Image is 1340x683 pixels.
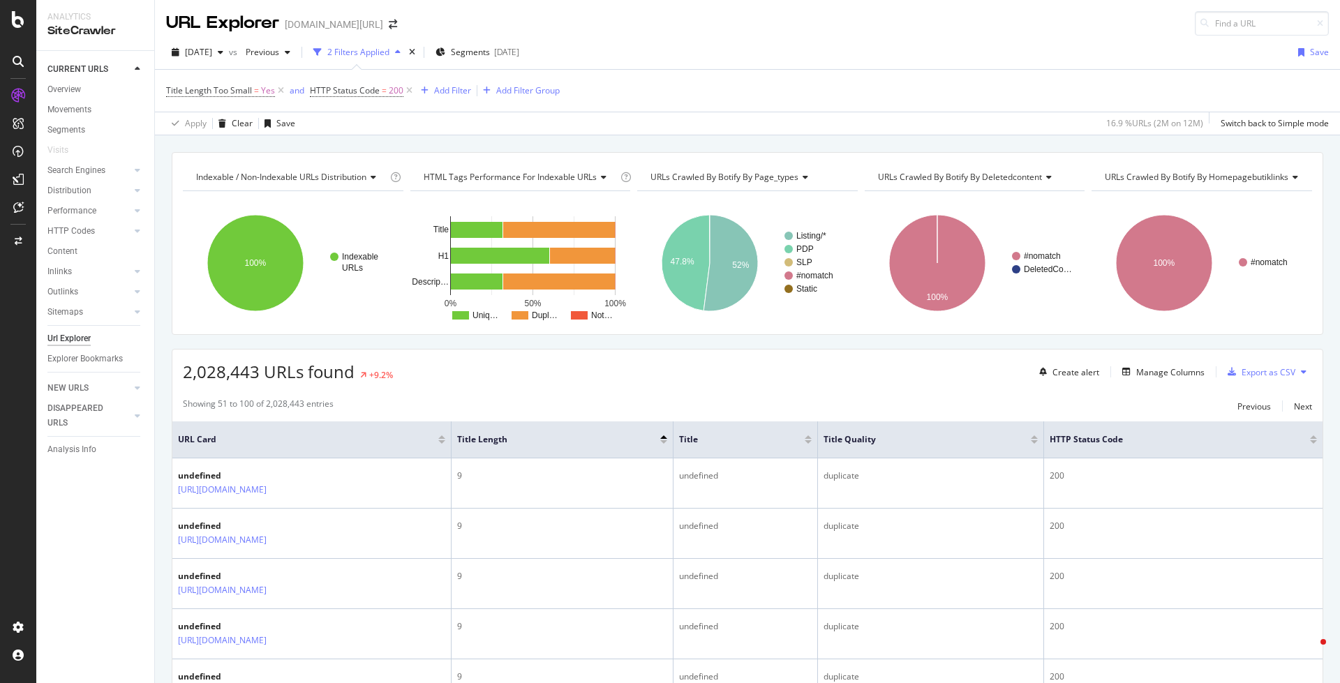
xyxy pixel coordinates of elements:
[796,231,826,241] text: Listing/*
[310,84,380,96] span: HTTP Status Code
[290,84,304,96] div: and
[47,103,144,117] a: Movements
[679,620,812,633] div: undefined
[178,583,267,597] a: [URL][DOMAIN_NAME]
[1050,620,1317,633] div: 200
[1024,251,1061,261] text: #nomatch
[47,401,118,430] div: DISAPPEARED URLS
[261,81,275,100] span: Yes
[604,299,626,308] text: 100%
[444,299,456,308] text: 0%
[178,633,267,647] a: [URL][DOMAIN_NAME]
[494,46,519,58] div: [DATE]
[1222,361,1295,383] button: Export as CSV
[47,183,131,198] a: Distribution
[259,112,295,135] button: Save
[650,171,798,183] span: URLs Crawled By Botify By page_types
[47,224,131,239] a: HTTP Codes
[342,263,363,273] text: URLs
[1092,202,1312,324] div: A chart.
[1293,41,1329,63] button: Save
[185,46,212,58] span: 2025 Aug. 15th
[421,166,618,188] h4: HTML Tags Performance for Indexable URLs
[1293,636,1326,669] iframe: Intercom live chat
[1242,366,1295,378] div: Export as CSV
[47,204,131,218] a: Performance
[178,520,327,532] div: undefined
[47,123,85,137] div: Segments
[415,82,471,99] button: Add Filter
[47,244,77,259] div: Content
[47,381,131,396] a: NEW URLS
[1024,264,1072,274] text: DeletedCo…
[1106,117,1203,129] div: 16.9 % URLs ( 2M on 12M )
[245,258,267,268] text: 100%
[185,117,207,129] div: Apply
[178,433,435,446] span: URL Card
[240,46,279,58] span: Previous
[183,360,355,383] span: 2,028,443 URLs found
[865,202,1085,324] svg: A chart.
[47,123,144,137] a: Segments
[1050,570,1317,583] div: 200
[1136,366,1205,378] div: Manage Columns
[1050,470,1317,482] div: 200
[1034,361,1099,383] button: Create alert
[410,202,631,324] div: A chart.
[679,470,812,482] div: undefined
[47,103,91,117] div: Movements
[824,470,1038,482] div: duplicate
[648,166,845,188] h4: URLs Crawled By Botify By page_types
[166,112,207,135] button: Apply
[166,84,252,96] span: Title Length Too Small
[438,251,449,261] text: H1
[457,470,667,482] div: 9
[47,163,131,178] a: Search Engines
[196,171,366,183] span: Indexable / Non-Indexable URLs distribution
[183,398,334,414] div: Showing 51 to 100 of 2,028,443 entries
[47,442,96,457] div: Analysis Info
[47,62,108,77] div: CURRENT URLS
[472,310,498,320] text: Uniq…
[47,143,82,158] a: Visits
[254,84,259,96] span: =
[732,260,749,270] text: 52%
[1221,117,1329,129] div: Switch back to Simple mode
[47,82,144,97] a: Overview
[637,202,858,324] div: A chart.
[824,620,1038,633] div: duplicate
[47,285,131,299] a: Outlinks
[382,84,387,96] span: =
[424,171,597,183] span: HTML Tags Performance for Indexable URLs
[369,369,393,381] div: +9.2%
[1195,11,1329,36] input: Find a URL
[457,520,667,532] div: 9
[47,23,143,39] div: SiteCrawler
[878,171,1042,183] span: URLs Crawled By Botify By deletedcontent
[229,46,240,58] span: vs
[327,46,389,58] div: 2 Filters Applied
[290,84,304,97] button: and
[824,520,1038,532] div: duplicate
[47,331,91,346] div: Url Explorer
[434,84,471,96] div: Add Filter
[926,292,948,302] text: 100%
[1117,363,1205,380] button: Manage Columns
[183,202,403,324] svg: A chart.
[477,82,560,99] button: Add Filter Group
[1050,433,1289,446] span: HTTP Status Code
[47,305,131,320] a: Sitemaps
[178,620,327,633] div: undefined
[178,470,327,482] div: undefined
[406,45,418,59] div: times
[1050,670,1317,683] div: 200
[796,244,814,254] text: PDP
[47,224,95,239] div: HTTP Codes
[47,285,78,299] div: Outlinks
[47,352,144,366] a: Explorer Bookmarks
[193,166,387,188] h4: Indexable / Non-Indexable URLs Distribution
[1237,398,1271,414] button: Previous
[178,483,267,497] a: [URL][DOMAIN_NAME]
